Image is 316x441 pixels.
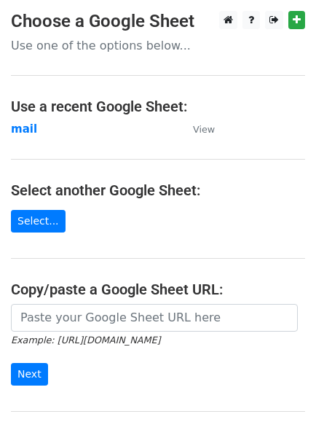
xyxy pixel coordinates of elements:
[11,210,66,233] a: Select...
[243,371,316,441] iframe: Chat Widget
[11,98,305,115] h4: Use a recent Google Sheet:
[193,124,215,135] small: View
[11,182,305,199] h4: Select another Google Sheet:
[11,335,160,346] small: Example: [URL][DOMAIN_NAME]
[11,11,305,32] h3: Choose a Google Sheet
[178,122,215,136] a: View
[11,281,305,298] h4: Copy/paste a Google Sheet URL:
[11,363,48,386] input: Next
[11,304,298,332] input: Paste your Google Sheet URL here
[11,38,305,53] p: Use one of the options below...
[11,122,37,136] a: mail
